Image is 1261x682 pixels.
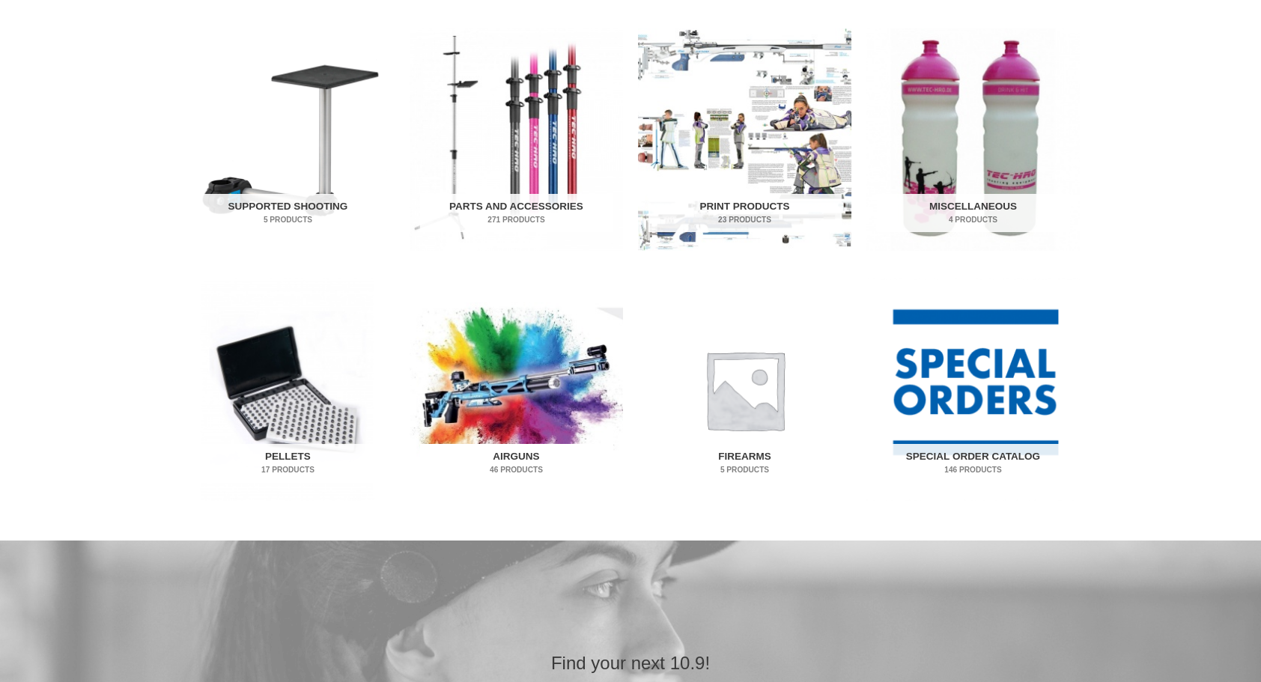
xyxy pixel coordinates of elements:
[877,194,1070,233] h2: Miscellaneous
[410,278,623,501] img: Airguns
[420,444,613,483] h2: Airguns
[648,214,842,225] mark: 23 Products
[410,28,623,251] a: Visit product category Parts and Accessories
[638,278,851,501] a: Visit product category Firearms
[648,194,842,233] h2: Print Products
[877,444,1070,483] h2: Special Order Catalog
[866,28,1080,251] img: Miscellaneous
[181,278,395,501] a: Visit product category Pellets
[192,444,385,483] h2: Pellets
[410,278,623,501] a: Visit product category Airguns
[877,464,1070,475] mark: 146 Products
[350,651,911,675] h2: Find your next 10.9!
[192,464,385,475] mark: 17 Products
[648,464,842,475] mark: 5 Products
[648,444,842,483] h2: Firearms
[420,194,613,233] h2: Parts and Accessories
[866,278,1080,501] a: Visit product category Special Order Catalog
[192,214,385,225] mark: 5 Products
[638,278,851,501] img: Firearms
[866,28,1080,251] a: Visit product category Miscellaneous
[181,28,395,251] img: Supported Shooting
[181,278,395,501] img: Pellets
[866,278,1080,501] img: Special Order Catalog
[877,214,1070,225] mark: 4 Products
[410,28,623,251] img: Parts and Accessories
[420,214,613,225] mark: 271 Products
[192,194,385,233] h2: Supported Shooting
[420,464,613,475] mark: 46 Products
[638,28,851,251] a: Visit product category Print Products
[638,28,851,251] img: Print Products
[181,28,395,251] a: Visit product category Supported Shooting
